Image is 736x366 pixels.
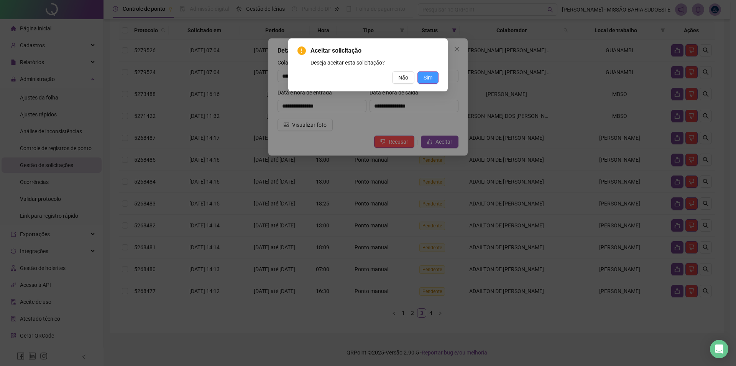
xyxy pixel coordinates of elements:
[392,71,414,84] button: Não
[710,340,728,358] div: Open Intercom Messenger
[297,46,306,55] span: exclamation-circle
[310,58,439,67] div: Deseja aceitar esta solicitação?
[398,73,408,82] span: Não
[310,46,439,55] span: Aceitar solicitação
[417,71,439,84] button: Sim
[424,73,432,82] span: Sim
